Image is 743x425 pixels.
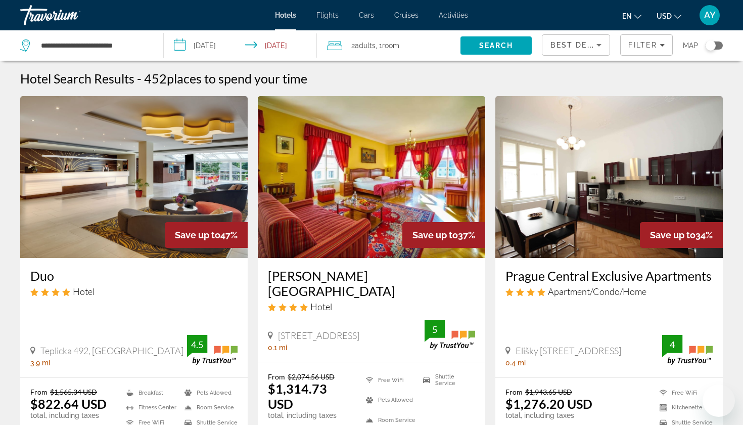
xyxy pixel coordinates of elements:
[165,222,248,248] div: 47%
[50,388,97,396] del: $1,565.34 USD
[268,411,353,419] p: total, including taxes
[662,338,682,351] div: 4
[655,388,713,398] li: Free WiFi
[382,41,399,50] span: Room
[310,301,332,312] span: Hotel
[628,41,657,49] span: Filter
[167,71,307,86] span: places to spend your time
[683,38,698,53] span: Map
[20,96,248,258] img: Duo
[164,30,317,61] button: Select check in and out date
[20,71,134,86] h1: Hotel Search Results
[278,330,359,341] span: [STREET_ADDRESS]
[650,230,695,240] span: Save up to
[179,388,238,398] li: Pets Allowed
[505,411,592,419] p: total, including taxes
[121,403,179,413] li: Fitness Center
[73,286,95,297] span: Hotel
[662,335,713,365] img: TrustYou guest rating badge
[121,388,179,398] li: Breakfast
[20,2,121,28] a: Travorium
[402,222,485,248] div: 37%
[505,268,713,283] a: Prague Central Exclusive Apartments
[351,38,376,53] span: 2
[30,396,107,411] ins: $822.64 USD
[495,96,723,258] img: Prague Central Exclusive Apartments
[288,372,335,381] del: $2,074.56 USD
[361,372,418,388] li: Free WiFi
[640,222,723,248] div: 34%
[40,345,183,356] span: Teplicka 492, [GEOGRAPHIC_DATA]
[30,268,238,283] a: Duo
[175,230,220,240] span: Save up to
[394,11,419,19] a: Cruises
[258,96,485,258] img: Josephine Old Town Square Hotel
[548,286,646,297] span: Apartment/Condo/Home
[622,12,632,20] span: en
[525,388,572,396] del: $1,943.65 USD
[696,5,723,26] button: User Menu
[179,403,238,413] li: Room Service
[704,10,716,20] span: AY
[268,381,327,411] ins: $1,314.73 USD
[316,11,339,19] a: Flights
[460,36,532,55] button: Search
[268,301,475,312] div: 4 star Hotel
[30,359,50,367] span: 3.9 mi
[655,403,713,413] li: Kitchenette
[275,11,296,19] a: Hotels
[505,388,523,396] span: From
[550,41,603,49] span: Best Deals
[439,11,468,19] a: Activities
[317,30,460,61] button: Travelers: 2 adults, 0 children
[30,411,112,419] p: total, including taxes
[505,396,592,411] ins: $1,276.20 USD
[359,11,374,19] a: Cars
[376,38,399,53] span: , 1
[550,39,601,51] mat-select: Sort by
[137,71,142,86] span: -
[505,286,713,297] div: 4 star Apartment
[30,286,238,297] div: 4 star Hotel
[268,372,285,381] span: From
[40,38,148,53] input: Search hotel destination
[30,388,48,396] span: From
[187,335,238,365] img: TrustYou guest rating badge
[479,41,514,50] span: Search
[698,41,723,50] button: Toggle map
[412,230,458,240] span: Save up to
[144,71,307,86] h2: 452
[622,9,641,23] button: Change language
[355,41,376,50] span: Adults
[425,323,445,335] div: 5
[516,345,621,356] span: Elišky [STREET_ADDRESS]
[418,372,475,388] li: Shuttle Service
[425,320,475,350] img: TrustYou guest rating badge
[505,359,526,367] span: 0.4 mi
[187,338,207,351] div: 4.5
[361,393,418,408] li: Pets Allowed
[657,12,672,20] span: USD
[268,268,475,299] a: [PERSON_NAME][GEOGRAPHIC_DATA]
[703,385,735,417] iframe: Кнопка запуска окна обмена сообщениями
[268,344,287,352] span: 0.1 mi
[620,34,673,56] button: Filters
[657,9,681,23] button: Change currency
